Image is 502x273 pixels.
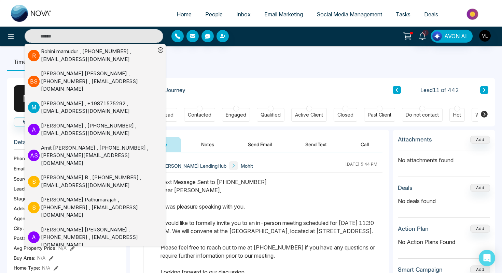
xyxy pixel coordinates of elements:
[14,139,120,149] h3: Details
[432,31,442,41] img: Lead Flow
[236,11,251,18] span: Inbox
[11,5,52,22] img: Nova CRM Logo
[398,151,490,164] p: No attachments found
[28,176,40,187] p: S
[337,111,353,118] div: Closed
[41,100,155,115] div: [PERSON_NAME] , +19871575292 , [EMAIL_ADDRESS][DOMAIN_NAME]
[422,30,429,36] span: 1
[368,111,391,118] div: Past Client
[448,6,498,22] img: Market-place.gif
[317,11,382,18] span: Social Media Management
[41,174,155,189] div: [PERSON_NAME] B , [PHONE_NUMBER] , [EMAIL_ADDRESS][DOMAIN_NAME]
[14,185,38,192] span: Lead Type:
[431,30,473,43] button: AVON AI
[14,254,36,261] span: Buy Area :
[475,111,488,118] div: Warm
[28,202,40,213] p: S
[292,137,340,152] button: Send Text
[14,225,24,232] span: City :
[424,11,438,18] span: Deals
[41,196,155,219] div: [PERSON_NAME] Pathumarajah , [PHONE_NUMBER] , [EMAIL_ADDRESS][DOMAIN_NAME]
[28,76,40,87] p: B S
[41,144,155,167] div: Amit [PERSON_NAME] , [PHONE_NUMBER] , [PERSON_NAME][EMAIL_ADDRESS][DOMAIN_NAME]
[187,137,228,152] button: Notes
[14,264,40,271] span: Home Type :
[226,111,246,118] div: Engaged
[398,136,432,143] h3: Attachments
[14,165,27,172] span: Email:
[420,86,459,94] span: Lead 11 of 442
[453,111,461,118] div: Hot
[479,250,495,266] div: Open Intercom Messenger
[470,136,490,144] button: Add
[310,8,389,21] a: Social Media Management
[14,117,47,127] button: Call
[170,8,198,21] a: Home
[479,30,491,42] img: User Avatar
[398,266,443,273] h3: Smart Campaign
[161,162,226,169] span: [PERSON_NAME] LendingHub
[7,52,42,71] li: Timeline
[37,254,45,261] span: N/A
[42,264,50,271] span: N/A
[414,30,431,42] a: 1
[28,231,40,243] p: A
[234,137,285,152] button: Send Email
[398,238,490,246] p: No Action Plans Found
[295,111,323,118] div: Active Client
[347,137,382,152] button: Call
[28,102,40,113] p: M
[28,124,40,135] p: A
[14,205,43,212] span: Address:
[417,8,445,21] a: Deals
[28,50,40,61] p: R
[41,122,155,137] div: [PERSON_NAME] , [PHONE_NUMBER] , [EMAIL_ADDRESS][DOMAIN_NAME]
[470,225,490,233] button: Add
[241,162,253,169] span: Mohit
[41,48,155,63] div: Rohini mamudur , [PHONE_NUMBER] , [EMAIL_ADDRESS][DOMAIN_NAME]
[188,111,211,118] div: Contacted
[444,32,467,40] span: AVON AI
[264,11,303,18] span: Email Marketing
[14,175,31,182] span: Source:
[14,85,41,112] div: M
[257,8,310,21] a: Email Marketing
[41,226,155,249] div: [PERSON_NAME] [PERSON_NAME] , [PHONE_NUMBER] , [EMAIL_ADDRESS][DOMAIN_NAME]
[406,111,439,118] div: Do not contact
[389,8,417,21] a: Tasks
[14,234,42,242] span: Postal Code :
[41,70,155,93] div: [PERSON_NAME] [PERSON_NAME] , [PHONE_NUMBER] , [EMAIL_ADDRESS][DOMAIN_NAME]
[398,225,429,232] h3: Action Plan
[205,11,223,18] span: People
[58,244,67,252] span: N/A
[14,215,28,222] span: Agent:
[345,161,377,170] div: [DATE] 5:44 PM
[28,150,40,161] p: A S
[14,195,28,202] span: Stage:
[470,184,490,192] button: Add
[398,197,490,205] p: No deals found
[14,244,57,252] span: Avg Property Price :
[398,184,413,191] h3: Deals
[470,136,490,142] span: Add
[177,11,192,18] span: Home
[229,8,257,21] a: Inbox
[198,8,229,21] a: People
[396,11,410,18] span: Tasks
[14,155,29,162] span: Phone:
[261,111,281,118] div: Qualified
